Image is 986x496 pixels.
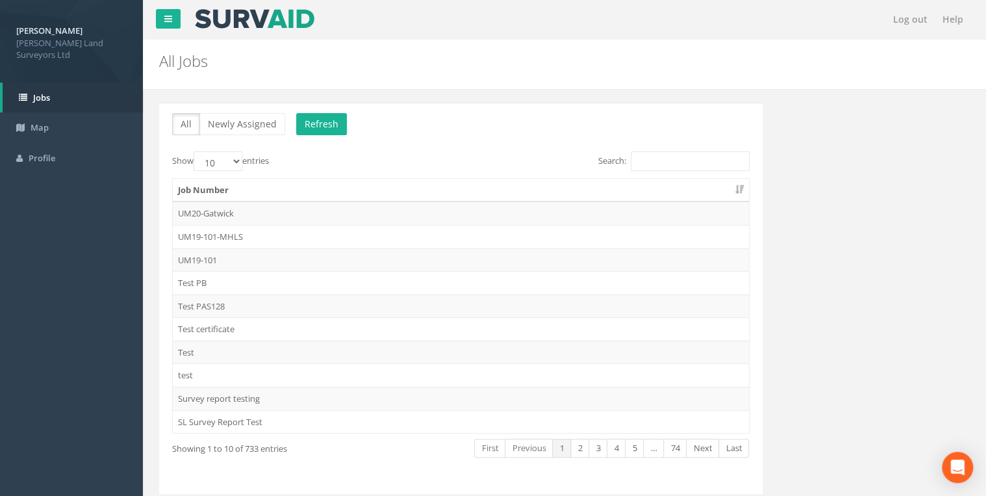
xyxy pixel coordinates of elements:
[31,122,49,133] span: Map
[173,202,749,225] td: UM20-Gatwick
[598,151,750,171] label: Search:
[173,341,749,364] td: Test
[625,439,644,458] a: 5
[663,439,687,458] a: 74
[173,317,749,341] td: Test certificate
[194,151,242,171] select: Showentries
[199,113,285,135] button: Newly Assigned
[718,439,749,458] a: Last
[552,439,571,458] a: 1
[3,83,143,113] a: Jobs
[173,225,749,248] td: UM19-101-MHLS
[172,113,200,135] button: All
[686,439,719,458] a: Next
[942,452,973,483] div: Open Intercom Messenger
[16,25,82,36] strong: [PERSON_NAME]
[16,21,127,61] a: [PERSON_NAME] [PERSON_NAME] Land Surveyors Ltd
[173,410,749,434] td: SL Survey Report Test
[607,439,626,458] a: 4
[16,37,127,61] span: [PERSON_NAME] Land Surveyors Ltd
[505,439,553,458] a: Previous
[173,271,749,294] td: Test PB
[173,248,749,272] td: UM19-101
[173,179,749,202] th: Job Number: activate to sort column ascending
[570,439,589,458] a: 2
[643,439,664,458] a: …
[33,92,50,103] span: Jobs
[159,53,831,70] h2: All Jobs
[631,151,750,171] input: Search:
[29,152,55,164] span: Profile
[173,387,749,410] td: Survey report testing
[588,439,607,458] a: 3
[173,294,749,318] td: Test PAS128
[173,363,749,387] td: test
[172,151,269,171] label: Show entries
[172,437,401,455] div: Showing 1 to 10 of 733 entries
[296,113,347,135] button: Refresh
[474,439,505,458] a: First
